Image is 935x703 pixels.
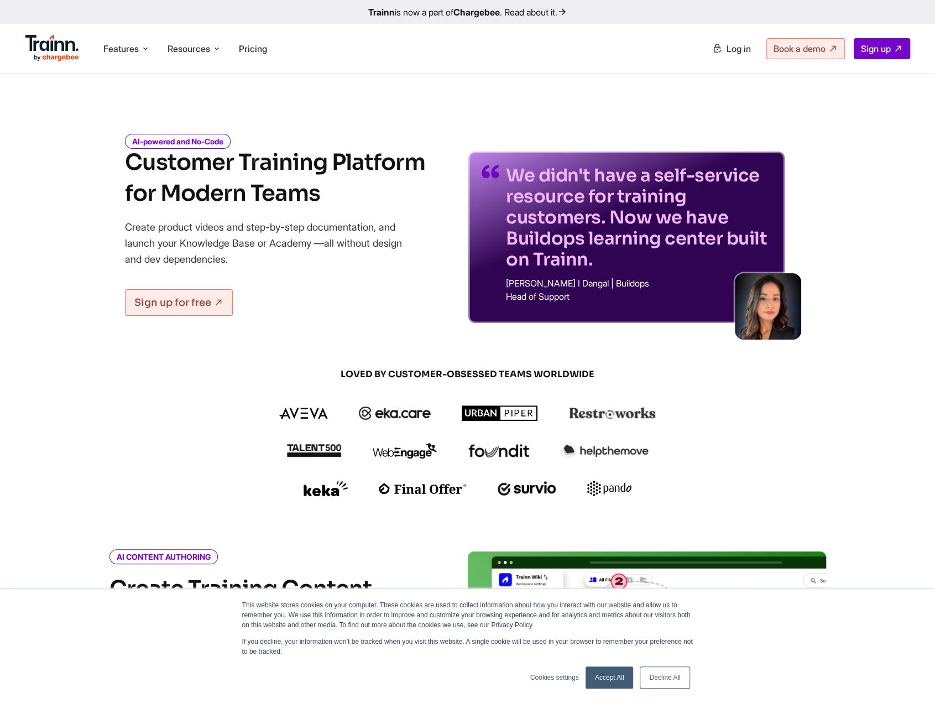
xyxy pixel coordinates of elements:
a: Pricing [239,43,267,54]
img: keka logo [304,481,348,496]
p: [PERSON_NAME] I Dangal | Buildops [506,279,771,288]
p: Head of Support [506,292,771,301]
img: Trainn Logo [25,35,80,61]
a: Book a demo [766,38,845,59]
p: We didn't have a self-service resource for training customers. Now we have Buildops learning cent... [506,165,771,270]
img: sabina-buildops.d2e8138.png [735,273,801,340]
a: Sign up [854,38,910,59]
span: Book a demo [774,43,826,54]
span: Log in [727,43,751,54]
h1: Customer Training Platform for Modern Teams [125,147,425,209]
img: aveva logo [279,408,328,419]
img: foundit logo [468,444,530,457]
img: pando logo [587,481,631,496]
span: Features [103,43,139,55]
a: Cookies settings [530,673,579,683]
img: urbanpiper logo [462,405,538,421]
img: talent500 logo [286,444,342,457]
span: Resources [168,43,210,55]
img: helpthemove logo [561,443,649,459]
i: AI CONTENT AUTHORING [109,549,218,564]
b: Trainn [368,7,395,18]
img: ekacare logo [359,407,431,420]
a: Decline All [640,666,690,689]
a: Sign up for free [125,289,233,316]
img: finaloffer logo [379,483,467,494]
span: Sign up [861,43,891,54]
h4: Create Training Content in Minutes with Trainn AI [109,575,375,658]
p: If you decline, your information won’t be tracked when you visit this website. A single cookie wi... [242,637,693,657]
b: Chargebee [453,7,500,18]
i: AI-powered and No-Code [125,134,231,149]
p: Create product videos and step-by-step documentation, and launch your Knowledge Base or Academy —... [125,219,418,267]
a: Log in [706,39,758,59]
img: survio logo [498,481,557,496]
a: Accept All [586,666,634,689]
img: restroworks logo [569,407,656,419]
img: quotes-purple.41a7099.svg [482,165,499,178]
span: LOVED BY CUSTOMER-OBSESSED TEAMS WORLDWIDE [202,368,733,381]
p: This website stores cookies on your computer. These cookies are used to collect information about... [242,600,693,630]
img: webengage logo [373,443,437,459]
